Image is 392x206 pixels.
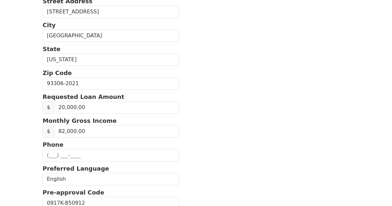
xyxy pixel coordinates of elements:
strong: Requested Loan Amount [43,93,124,100]
strong: Preferred Language [43,165,109,172]
strong: Phone [43,141,63,148]
p: Monthly Gross Income [43,116,179,125]
span: $ [43,101,54,114]
strong: Pre-approval Code [43,189,104,196]
span: $ [43,125,54,138]
input: 0.00 [54,125,179,138]
input: Zip Code [43,77,179,90]
input: Requested Loan Amount [54,101,179,114]
input: Street Address [43,6,179,18]
strong: Zip Code [43,69,72,76]
strong: State [43,46,61,52]
input: (___) ___-____ [43,149,179,161]
strong: City [43,22,56,28]
input: City [43,29,179,42]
